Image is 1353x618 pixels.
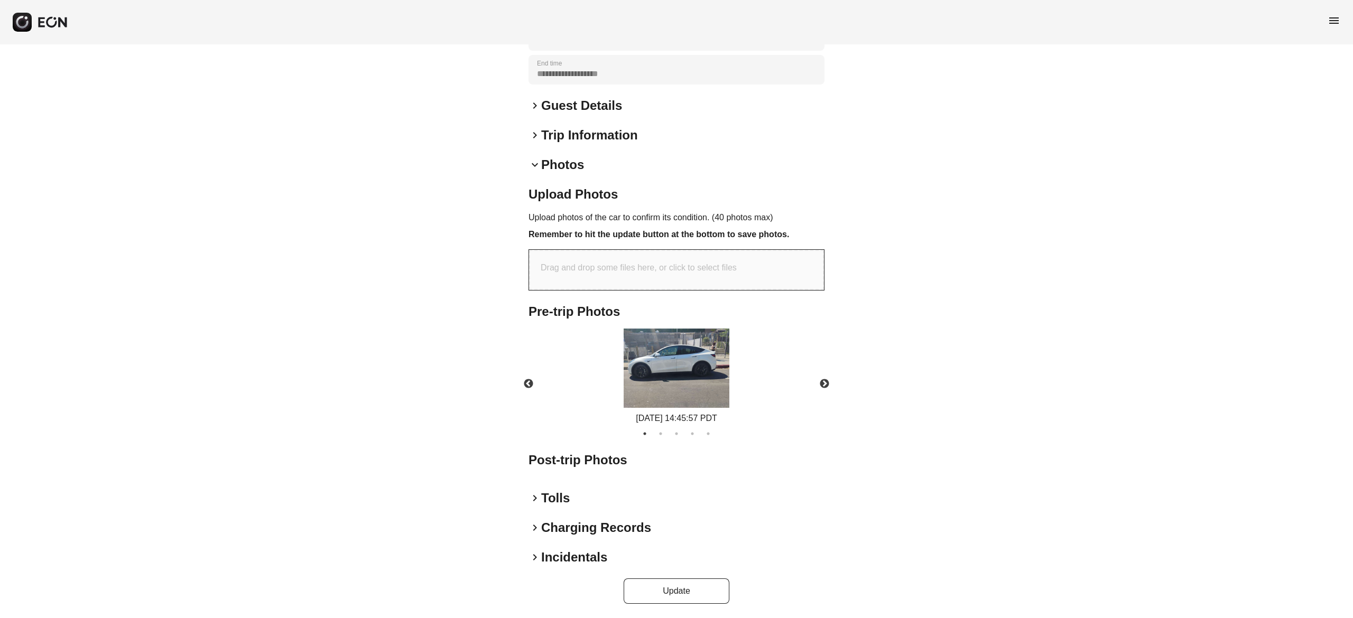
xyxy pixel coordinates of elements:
[703,428,713,439] button: 5
[541,127,638,144] h2: Trip Information
[529,186,824,203] h2: Upload Photos
[624,578,729,604] button: Update
[541,97,622,114] h2: Guest Details
[529,228,824,241] h3: Remember to hit the update button at the bottom to save photos.
[529,303,824,320] h2: Pre-trip Photos
[529,211,824,224] p: Upload photos of the car to confirm its condition. (40 photos max)
[529,551,541,564] span: keyboard_arrow_right
[624,412,729,425] div: [DATE] 14:45:57 PDT
[529,158,541,171] span: keyboard_arrow_down
[640,428,650,439] button: 1
[1328,14,1340,27] span: menu
[529,99,541,112] span: keyboard_arrow_right
[671,428,682,439] button: 3
[541,519,651,536] h2: Charging Records
[541,549,607,566] h2: Incidentals
[529,492,541,504] span: keyboard_arrow_right
[687,428,698,439] button: 4
[510,366,547,402] button: Previous
[655,428,666,439] button: 2
[541,261,737,274] p: Drag and drop some files here, or click to select files
[806,366,843,402] button: Next
[624,329,729,408] img: https://fastfleet.me/rails/active_storage/blobs/redirect/eyJfcmFpbHMiOnsibWVzc2FnZSI6IkJBaHBBekEz...
[541,490,570,507] h2: Tolls
[529,521,541,534] span: keyboard_arrow_right
[541,156,584,173] h2: Photos
[529,129,541,142] span: keyboard_arrow_right
[529,452,824,469] h2: Post-trip Photos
